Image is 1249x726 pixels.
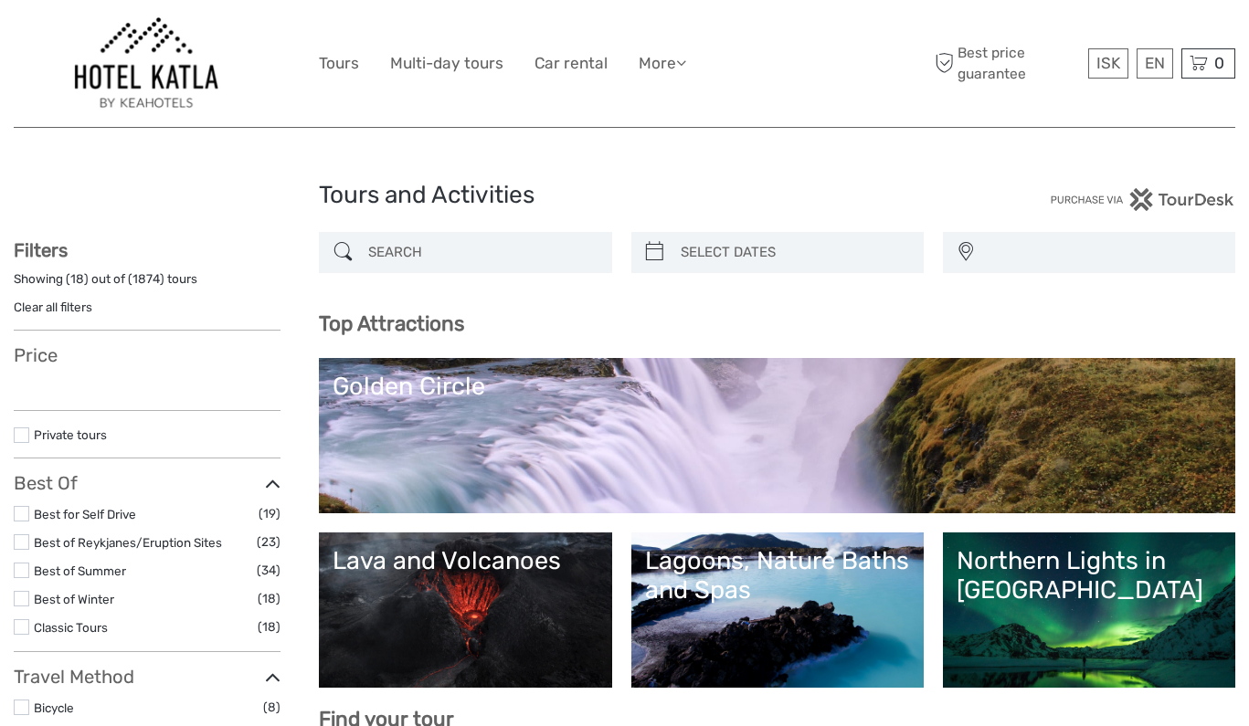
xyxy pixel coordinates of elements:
[258,588,280,609] span: (18)
[259,503,280,524] span: (19)
[34,592,114,606] a: Best of Winter
[319,50,359,77] a: Tours
[34,620,108,635] a: Classic Tours
[1137,48,1173,79] div: EN
[34,535,222,550] a: Best of Reykjanes/Eruption Sites
[645,546,910,605] div: Lagoons, Nature Baths and Spas
[319,181,930,210] h1: Tours and Activities
[14,344,280,366] h3: Price
[34,700,74,715] a: Bicycle
[14,270,280,299] div: Showing ( ) out of ( ) tours
[361,237,602,268] input: SEARCH
[1096,54,1120,72] span: ISK
[333,372,1222,401] div: Golden Circle
[34,563,126,578] a: Best of Summer
[639,50,686,77] a: More
[14,300,92,314] a: Clear all filters
[390,50,503,77] a: Multi-day tours
[333,546,598,674] a: Lava and Volcanoes
[333,372,1222,500] a: Golden Circle
[132,270,160,288] label: 1874
[535,50,608,77] a: Car rental
[1212,54,1227,72] span: 0
[333,546,598,575] div: Lava and Volcanoes
[14,472,280,494] h3: Best Of
[263,697,280,718] span: (8)
[257,560,280,581] span: (34)
[257,531,280,552] span: (23)
[957,546,1222,674] a: Northern Lights in [GEOGRAPHIC_DATA]
[71,14,223,113] img: 462-d497edbe-725d-445a-8006-b08859142f12_logo_big.jpg
[34,427,107,442] a: Private tours
[34,507,136,521] a: Best for Self Drive
[14,666,280,688] h3: Travel Method
[1050,188,1235,211] img: PurchaseViaTourDesk.png
[930,43,1084,83] span: Best price guarantee
[645,546,910,674] a: Lagoons, Nature Baths and Spas
[258,616,280,637] span: (18)
[319,311,464,336] b: Top Attractions
[957,546,1222,605] div: Northern Lights in [GEOGRAPHIC_DATA]
[70,270,84,288] label: 18
[673,237,915,268] input: SELECT DATES
[14,239,68,261] strong: Filters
